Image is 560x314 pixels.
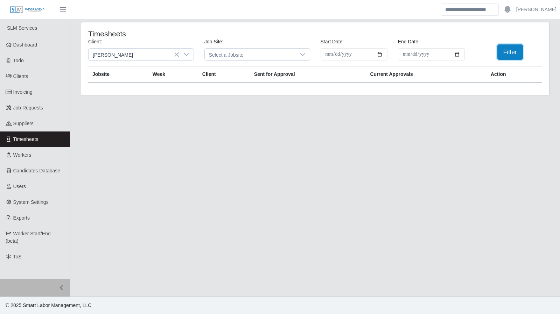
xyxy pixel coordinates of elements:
[250,66,366,83] th: Sent for Approval
[88,38,102,45] label: Client:
[13,152,31,158] span: Workers
[321,38,344,45] label: Start Date:
[89,49,180,60] span: CS Erickson
[13,58,24,63] span: Todo
[497,44,523,60] button: Filter
[13,73,28,79] span: Clients
[88,66,148,83] th: Jobsite
[205,49,296,60] span: Select a Jobsite
[13,184,26,189] span: Users
[13,121,34,126] span: Suppliers
[366,66,486,83] th: Current Approvals
[441,3,499,16] input: Search
[13,199,49,205] span: System Settings
[6,231,51,244] span: Worker Start/End (beta)
[516,6,556,13] a: [PERSON_NAME]
[486,66,542,83] th: Action
[88,29,271,38] h4: Timesheets
[13,89,33,95] span: Invoicing
[13,215,30,221] span: Exports
[10,6,45,14] img: SLM Logo
[13,42,37,48] span: Dashboard
[13,136,38,142] span: Timesheets
[13,105,43,110] span: Job Requests
[13,168,61,173] span: Candidates Database
[13,254,22,259] span: ToS
[7,25,37,31] span: SLM Services
[398,38,420,45] label: End Date:
[148,66,198,83] th: Week
[198,66,250,83] th: Client
[6,302,91,308] span: © 2025 Smart Labor Management, LLC
[204,38,223,45] label: Job Site:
